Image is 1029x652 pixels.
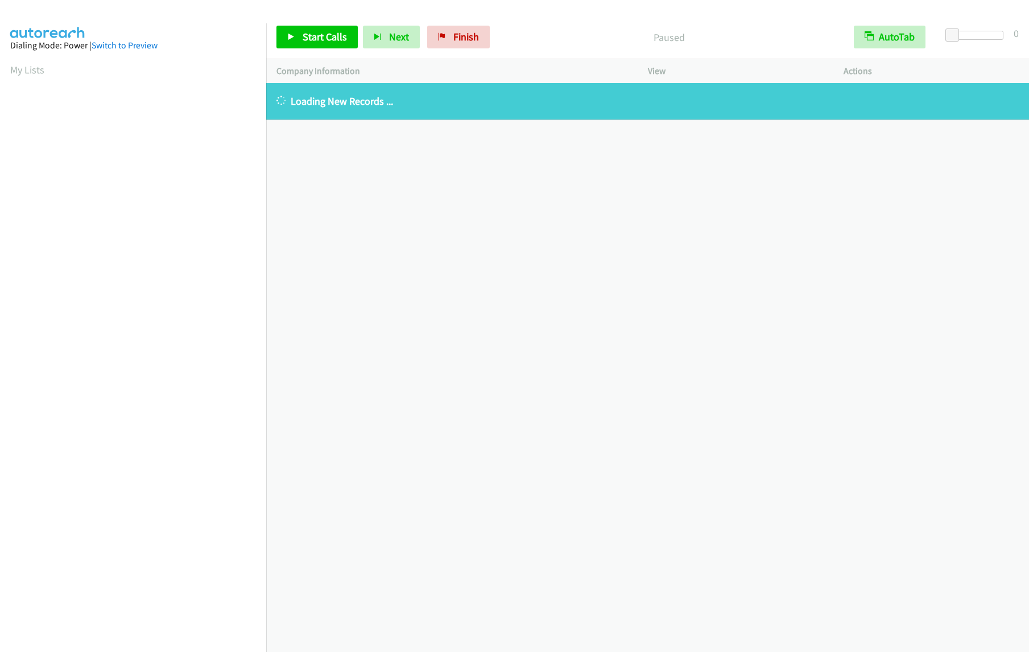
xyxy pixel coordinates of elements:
div: 0 [1014,26,1019,41]
p: Actions [844,64,1019,78]
p: Loading New Records ... [276,93,1019,109]
a: Finish [427,26,490,48]
button: AutoTab [854,26,925,48]
span: Start Calls [303,30,347,43]
a: Switch to Preview [92,40,158,51]
a: My Lists [10,63,44,76]
p: Paused [505,30,833,45]
p: View [648,64,823,78]
p: Company Information [276,64,627,78]
iframe: Dialpad [10,88,266,629]
span: Finish [453,30,479,43]
div: Delay between calls (in seconds) [951,31,1003,40]
a: Start Calls [276,26,358,48]
button: Next [363,26,420,48]
div: Dialing Mode: Power | [10,39,256,52]
span: Next [389,30,409,43]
